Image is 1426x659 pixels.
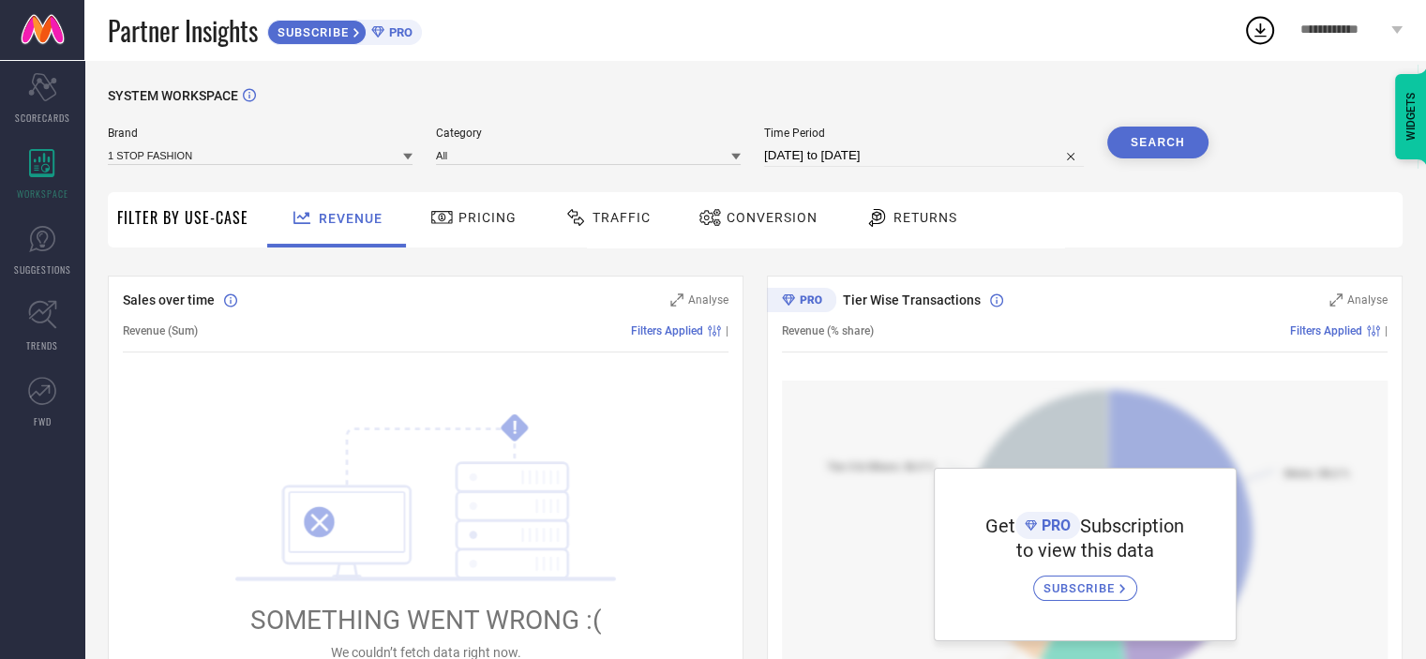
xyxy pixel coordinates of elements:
[1329,293,1343,307] svg: Zoom
[985,515,1015,537] span: Get
[782,324,874,337] span: Revenue (% share)
[893,210,957,225] span: Returns
[15,111,70,125] span: SCORECARDS
[688,293,728,307] span: Analyse
[108,11,258,50] span: Partner Insights
[108,88,238,103] span: SYSTEM WORKSPACE
[267,15,422,45] a: SUBSCRIBEPRO
[1080,515,1184,537] span: Subscription
[767,288,836,316] div: Premium
[1043,581,1119,595] span: SUBSCRIBE
[384,25,413,39] span: PRO
[764,127,1084,140] span: Time Period
[670,293,683,307] svg: Zoom
[250,605,602,636] span: SOMETHING WENT WRONG :(
[513,417,518,439] tspan: !
[1290,324,1362,337] span: Filters Applied
[727,210,818,225] span: Conversion
[268,25,353,39] span: SUBSCRIBE
[1037,517,1071,534] span: PRO
[458,210,517,225] span: Pricing
[117,206,248,229] span: Filter By Use-Case
[34,414,52,428] span: FWD
[1016,539,1154,562] span: to view this data
[593,210,651,225] span: Traffic
[123,292,215,307] span: Sales over time
[17,187,68,201] span: WORKSPACE
[843,292,981,307] span: Tier Wise Transactions
[319,211,383,226] span: Revenue
[108,127,413,140] span: Brand
[1385,324,1388,337] span: |
[26,338,58,352] span: TRENDS
[1243,13,1277,47] div: Open download list
[764,144,1084,167] input: Select time period
[1107,127,1208,158] button: Search
[726,324,728,337] span: |
[1033,562,1137,601] a: SUBSCRIBE
[1347,293,1388,307] span: Analyse
[123,324,198,337] span: Revenue (Sum)
[436,127,741,140] span: Category
[14,262,71,277] span: SUGGESTIONS
[631,324,703,337] span: Filters Applied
